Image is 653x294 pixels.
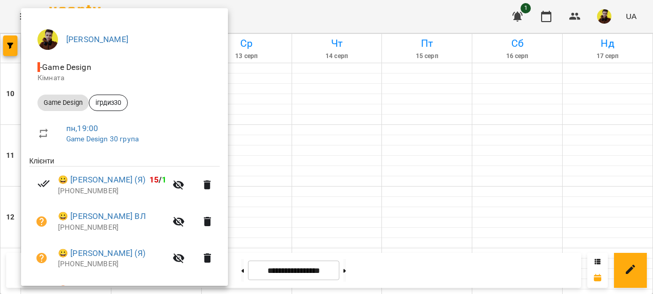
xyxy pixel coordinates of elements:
[66,123,98,133] a: пн , 19:00
[58,210,146,223] a: 😀 [PERSON_NAME] ВЛ
[149,175,167,185] b: /
[149,175,159,185] span: 15
[89,98,127,107] span: ігрдиз30
[58,186,166,196] p: [PHONE_NUMBER]
[58,247,145,260] a: 😀 [PERSON_NAME] (Я)
[58,174,145,186] a: 😀 [PERSON_NAME] (Я)
[162,175,166,185] span: 1
[66,135,139,143] a: Game Design 30 група
[66,34,128,44] a: [PERSON_NAME]
[58,223,166,233] p: [PHONE_NUMBER]
[37,29,58,50] img: 7fb6181a741ed67b077bc5343d522ced.jpg
[37,62,93,72] span: - Game Design
[29,209,54,234] button: Візит ще не сплачено. Додати оплату?
[29,246,54,270] button: Візит ще не сплачено. Додати оплату?
[37,98,89,107] span: Game Design
[89,95,128,111] div: ігрдиз30
[58,259,166,269] p: [PHONE_NUMBER]
[37,177,50,190] svg: Візит сплачено
[37,73,212,83] p: Кімната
